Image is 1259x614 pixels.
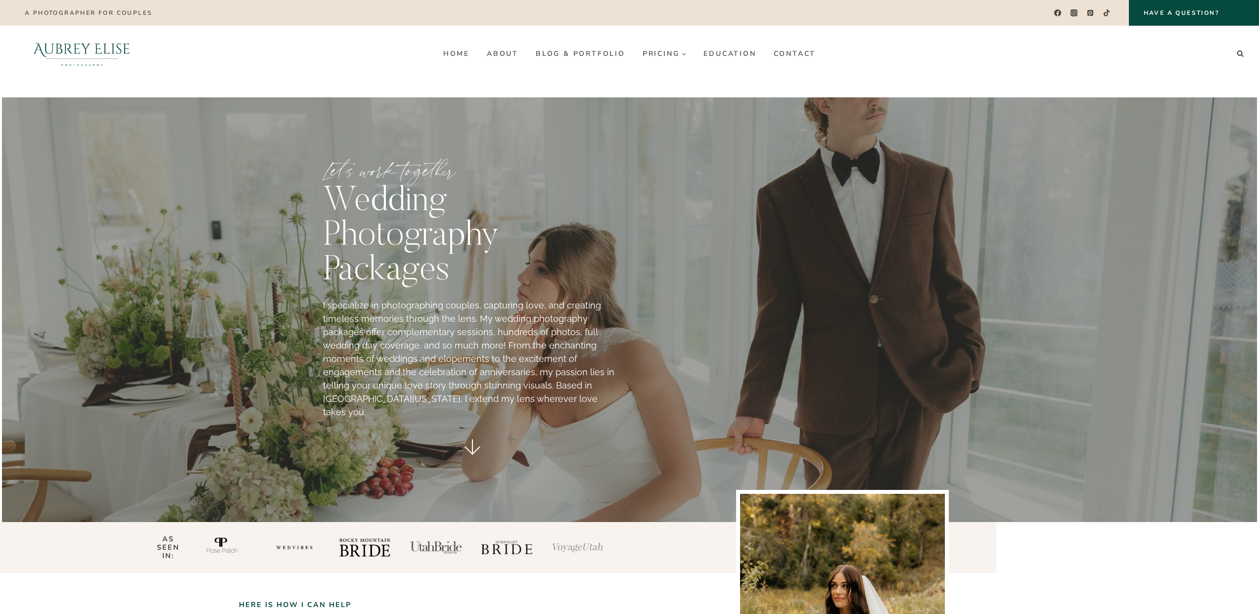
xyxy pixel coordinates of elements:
li: 6 of 6 [552,522,604,573]
span: Pricing [643,50,687,57]
div: Photo Gallery Carousel [197,522,604,573]
li: 3 of 6 [339,522,391,573]
button: View Search Form [1233,47,1247,61]
a: TikTok [1100,6,1114,20]
a: Education [695,45,765,61]
p: I specialize in photographing couples, capturing love, and creating timeless memories through the... [323,299,622,419]
h1: wedding photography packages [323,185,622,289]
li: 4 of 6 [410,522,462,573]
a: Pricing [634,45,695,61]
h1: AS SEEN IN: [116,535,181,561]
li: 1 of 6 [197,522,248,573]
nav: Primary [434,45,824,61]
a: Contact [765,45,825,61]
a: Instagram [1067,6,1081,20]
h2: Here is how I can help [239,601,551,609]
p: A photographer for couples [25,9,152,16]
a: About [478,45,527,61]
img: Aubrey Elise Photography [12,26,152,82]
a: Pinterest [1083,6,1098,20]
a: Facebook [1050,6,1065,20]
a: Blog & Portfolio [527,45,634,61]
li: 2 of 6 [268,522,320,573]
li: 5 of 6 [481,522,533,573]
a: Home [434,45,478,61]
p: Let’s work together [323,160,622,180]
